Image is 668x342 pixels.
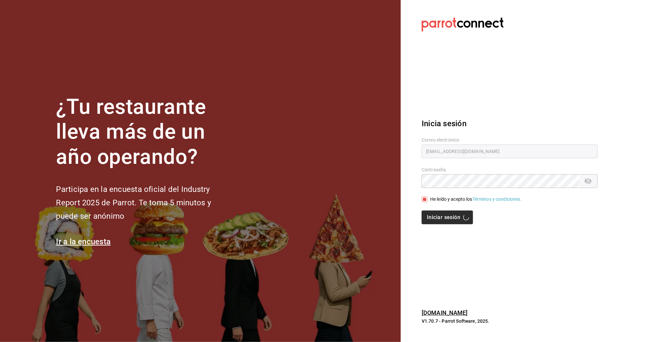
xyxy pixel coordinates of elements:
h3: Inicia sesión [422,118,598,129]
a: [DOMAIN_NAME] [422,309,468,316]
p: V1.70.7 - Parrot Software, 2025. [422,318,598,324]
h2: Participa en la encuesta oficial del Industry Report 2025 de Parrot. Te toma 5 minutos y puede se... [56,183,233,223]
h1: ¿Tu restaurante lleva más de un año operando? [56,94,233,170]
a: Términos y condiciones. [472,197,522,202]
a: Ir a la encuesta [56,237,111,246]
label: Contraseña [422,167,598,172]
label: Correo electrónico [422,138,598,142]
input: Ingresa tu correo electrónico [422,145,598,158]
div: He leído y acepto los [430,196,522,203]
